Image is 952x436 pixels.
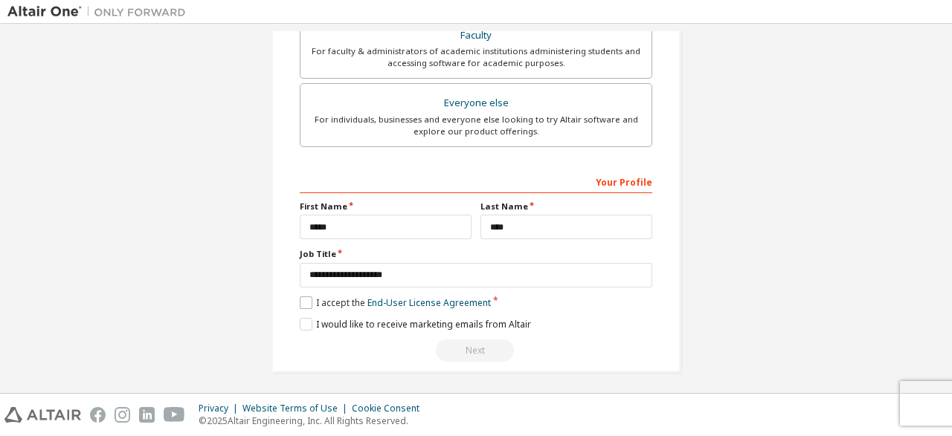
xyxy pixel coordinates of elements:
[300,339,652,362] div: Email already exists
[242,403,352,414] div: Website Terms of Use
[164,407,185,423] img: youtube.svg
[300,318,531,331] label: I would like to receive marketing emails from Altair
[309,45,643,69] div: For faculty & administrators of academic institutions administering students and accessing softwa...
[480,201,652,212] label: Last Name
[139,407,155,423] img: linkedin.svg
[4,407,81,423] img: altair_logo.svg
[300,201,472,212] label: First Name
[352,403,428,414] div: Cookie Consent
[309,25,643,46] div: Faculty
[115,407,130,423] img: instagram.svg
[300,248,652,260] label: Job Title
[7,4,193,19] img: Altair One
[367,296,491,309] a: End-User License Agreement
[90,407,106,423] img: facebook.svg
[309,114,643,137] div: For individuals, businesses and everyone else looking to try Altair software and explore our prod...
[199,403,242,414] div: Privacy
[300,296,491,309] label: I accept the
[309,93,643,114] div: Everyone else
[199,414,428,427] p: © 2025 Altair Engineering, Inc. All Rights Reserved.
[300,169,652,193] div: Your Profile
